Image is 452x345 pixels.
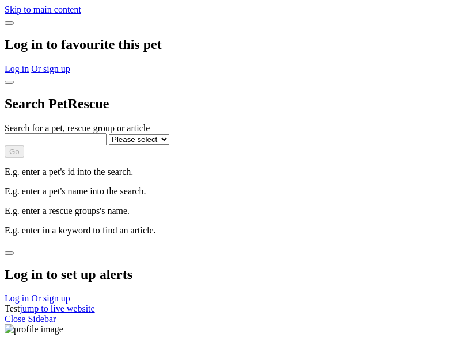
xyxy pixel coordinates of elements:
a: Close Sidebar [5,314,56,324]
button: Go [5,145,24,158]
p: E.g. enter a pet's name into the search. [5,186,447,197]
a: Log in [5,293,29,303]
button: close [5,21,14,25]
div: Dialog Window - Close (Press escape to close) [5,15,447,74]
p: E.g. enter a rescue groups's name. [5,206,447,216]
a: Log in [5,64,29,74]
a: jump to live website [20,304,94,313]
h2: Search PetRescue [5,96,447,112]
a: Or sign up [31,64,70,74]
h2: Log in to favourite this pet [5,37,447,52]
div: Test [5,304,447,314]
button: close [5,80,14,84]
p: E.g. enter a pet's id into the search. [5,167,447,177]
div: Dialog Window - Close (Press escape to close) [5,74,447,236]
p: E.g. enter in a keyword to find an article. [5,225,447,236]
img: profile image [5,324,63,335]
label: Search for a pet, rescue group or article [5,123,150,133]
h2: Log in to set up alerts [5,267,447,282]
a: Skip to main content [5,5,81,14]
button: close [5,251,14,255]
div: Dialog Window - Close (Press escape to close) [5,245,447,304]
a: Or sign up [31,293,70,303]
